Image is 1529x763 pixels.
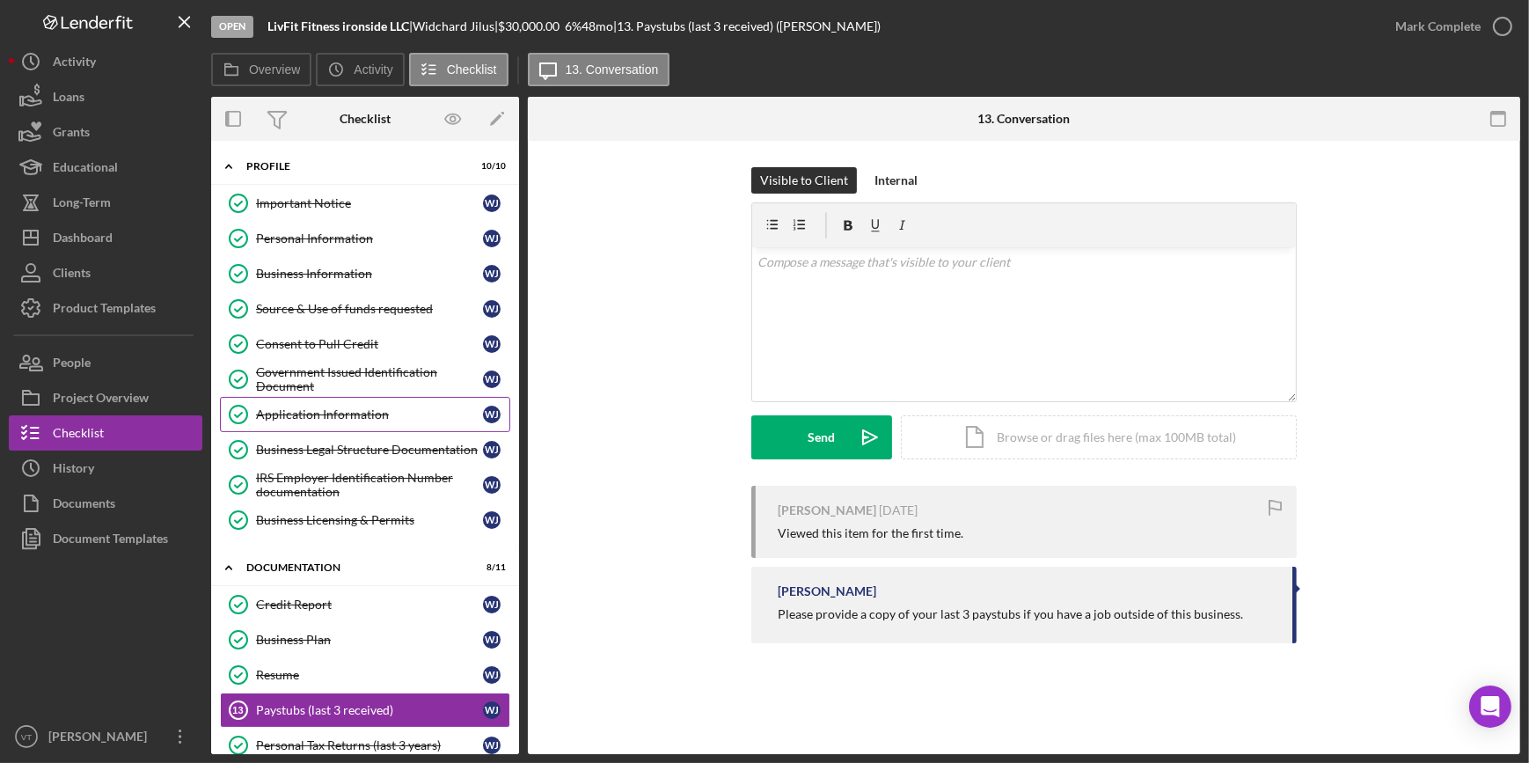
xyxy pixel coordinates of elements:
label: Overview [249,62,300,77]
text: VT [21,732,32,742]
div: Internal [874,167,918,194]
div: Product Templates [53,290,156,330]
button: Grants [9,114,202,150]
div: | [267,19,413,33]
div: Important Notice [256,196,483,210]
div: $30,000.00 [498,19,565,33]
div: Checklist [340,112,391,126]
a: Business InformationWJ [220,256,510,291]
div: Activity [53,44,96,84]
div: 13. Conversation [978,112,1071,126]
b: LivFit Fitness ironside LLC [267,18,409,33]
div: W J [483,701,501,719]
div: 10 / 10 [474,161,506,172]
button: Internal [866,167,926,194]
button: People [9,345,202,380]
div: Long-Term [53,185,111,224]
div: 6 % [565,19,582,33]
div: Grants [53,114,90,154]
button: Checklist [409,53,508,86]
a: Credit ReportWJ [220,587,510,622]
div: | 13. Paystubs (last 3 received) ([PERSON_NAME]) [613,19,881,33]
div: W J [483,666,501,684]
button: Educational [9,150,202,185]
div: W J [483,441,501,459]
label: Checklist [447,62,497,77]
div: 8 / 11 [474,562,506,573]
div: Visible to Client [760,167,848,194]
button: Checklist [9,415,202,451]
a: Personal Tax Returns (last 3 years)WJ [220,728,510,763]
div: Business Legal Structure Documentation [256,443,483,457]
div: Credit Report [256,598,483,612]
div: W J [483,265,501,282]
div: Open Intercom Messenger [1469,686,1511,728]
a: Product Templates [9,290,202,326]
button: Long-Term [9,185,202,220]
div: Send [808,415,836,459]
button: Visible to Client [751,167,857,194]
button: Loans [9,79,202,114]
div: W J [483,596,501,613]
div: Checklist [53,415,104,455]
a: Consent to Pull CreditWJ [220,326,510,362]
button: Document Templates [9,521,202,556]
div: Widchard Jilus | [413,19,498,33]
button: Dashboard [9,220,202,255]
div: W J [483,194,501,212]
div: W J [483,631,501,649]
button: Project Overview [9,380,202,415]
div: W J [483,230,501,247]
a: Business PlanWJ [220,622,510,657]
a: 13Paystubs (last 3 received)WJ [220,693,510,728]
div: W J [483,511,501,529]
div: [PERSON_NAME] [778,503,876,517]
a: Business Legal Structure DocumentationWJ [220,432,510,467]
button: VT[PERSON_NAME] [9,719,202,754]
div: W J [483,370,501,388]
a: Government Issued Identification DocumentWJ [220,362,510,397]
button: Activity [316,53,404,86]
button: Activity [9,44,202,79]
div: Educational [53,150,118,189]
div: 48 mo [582,19,613,33]
div: W J [483,737,501,754]
div: Resume [256,668,483,682]
div: Loans [53,79,84,119]
div: W J [483,406,501,423]
div: Government Issued Identification Document [256,365,483,393]
a: Clients [9,255,202,290]
div: [PERSON_NAME] [778,584,876,598]
div: Documents [53,486,115,525]
div: Open [211,16,253,38]
div: People [53,345,91,385]
button: Send [751,415,892,459]
a: Documents [9,486,202,521]
button: Mark Complete [1378,9,1520,44]
div: Business Information [256,267,483,281]
a: Source & Use of funds requestedWJ [220,291,510,326]
label: Activity [354,62,392,77]
div: Clients [53,255,91,295]
div: W J [483,300,501,318]
div: Viewed this item for the first time. [778,526,963,540]
tspan: 13 [232,705,243,715]
a: Application InformationWJ [220,397,510,432]
button: History [9,451,202,486]
div: IRS Employer Identification Number documentation [256,471,483,499]
div: Personal Tax Returns (last 3 years) [256,738,483,752]
div: Documentation [246,562,462,573]
div: Profile [246,161,462,172]
a: Personal InformationWJ [220,221,510,256]
div: Application Information [256,407,483,422]
div: Project Overview [53,380,149,420]
a: IRS Employer Identification Number documentationWJ [220,467,510,503]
